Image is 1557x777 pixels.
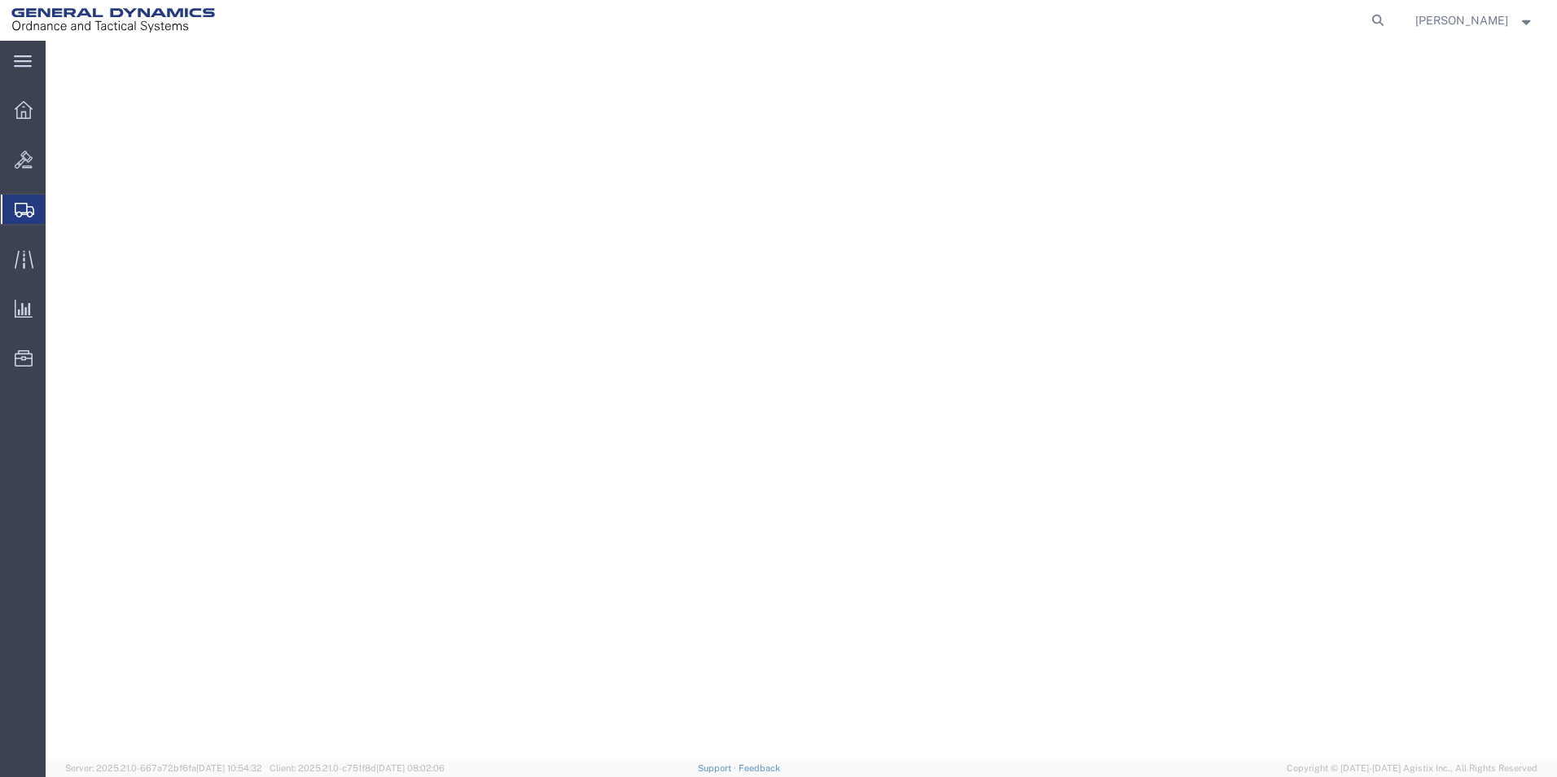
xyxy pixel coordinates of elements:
[1414,11,1535,30] button: [PERSON_NAME]
[65,763,262,773] span: Server: 2025.21.0-667a72bf6fa
[46,41,1557,760] iframe: FS Legacy Container
[270,763,445,773] span: Client: 2025.21.0-c751f8d
[739,763,780,773] a: Feedback
[1415,11,1508,29] span: Nicole Byrnes
[698,763,739,773] a: Support
[196,763,262,773] span: [DATE] 10:54:32
[11,8,215,33] img: logo
[1287,762,1537,775] span: Copyright © [DATE]-[DATE] Agistix Inc., All Rights Reserved
[376,763,445,773] span: [DATE] 08:02:06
